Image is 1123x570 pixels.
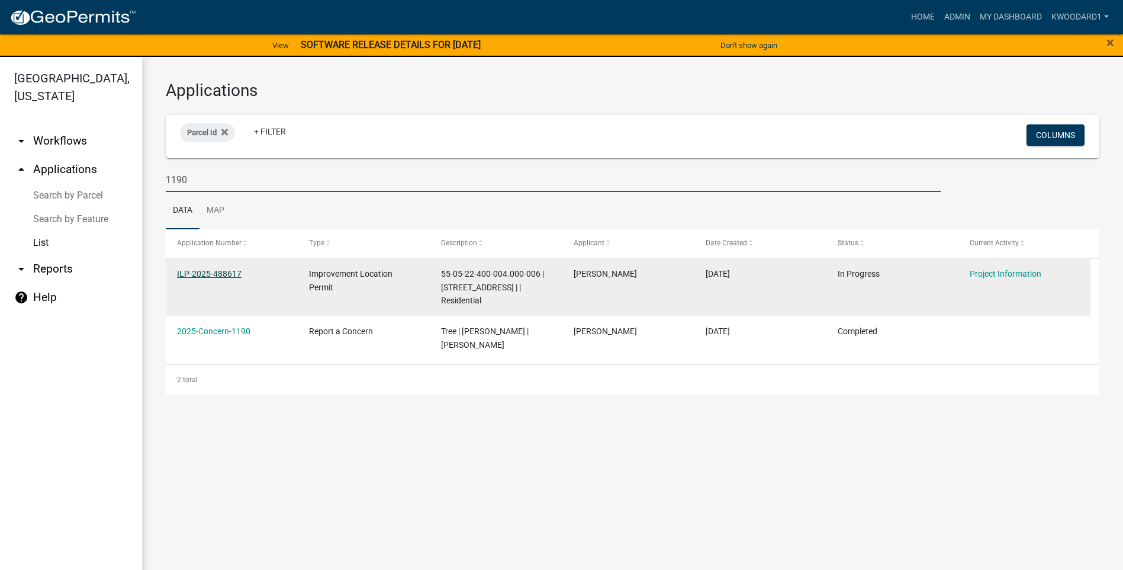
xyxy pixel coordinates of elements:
span: 07/18/2025 [706,326,730,336]
span: Parcel Id [187,128,217,137]
a: Map [199,192,231,230]
span: Applicant [574,239,604,247]
strong: SOFTWARE RELEASE DETAILS FOR [DATE] [301,39,481,50]
span: Report a Concern [309,326,373,336]
h3: Applications [166,81,1099,101]
i: arrow_drop_up [14,162,28,177]
datatable-header-cell: Description [430,229,562,258]
span: Date Created [706,239,747,247]
button: Don't show again [716,36,782,55]
datatable-header-cell: Type [298,229,430,258]
i: help [14,290,28,305]
button: Columns [1027,124,1085,146]
span: Tree | Godsey Rd | Beaverly Bolin [441,326,529,350]
span: Current Activity [970,239,1019,247]
span: Description [441,239,477,247]
a: Admin [939,6,975,28]
a: View [268,36,294,55]
div: 2 total [166,365,1099,395]
a: Home [906,6,939,28]
a: Project Information [970,269,1041,278]
span: 55-05-22-400-004.000-006 | 1190 OBSERVATORY RD | | Residential [441,269,544,306]
span: Zachary VanBibber [574,326,637,336]
datatable-header-cell: Status [826,229,958,258]
span: × [1106,34,1114,51]
datatable-header-cell: Application Number [166,229,298,258]
datatable-header-cell: Current Activity [958,229,1090,258]
a: kwoodard1 [1047,6,1114,28]
a: 2025-Concern-1190 [177,326,250,336]
a: My Dashboard [975,6,1047,28]
span: Improvement Location Permit [309,269,392,292]
span: Completed [838,326,877,336]
span: Status [838,239,858,247]
a: ILP-2025-488617 [177,269,242,278]
span: Cynthia Raye Shrake [574,269,637,278]
input: Search for applications [166,168,941,192]
i: arrow_drop_down [14,134,28,148]
span: In Progress [838,269,880,278]
span: 10/06/2025 [706,269,730,278]
a: + Filter [244,121,295,142]
datatable-header-cell: Date Created [694,229,826,258]
button: Close [1106,36,1114,50]
span: Application Number [177,239,242,247]
a: Data [166,192,199,230]
i: arrow_drop_down [14,262,28,276]
span: Type [309,239,324,247]
datatable-header-cell: Applicant [562,229,694,258]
